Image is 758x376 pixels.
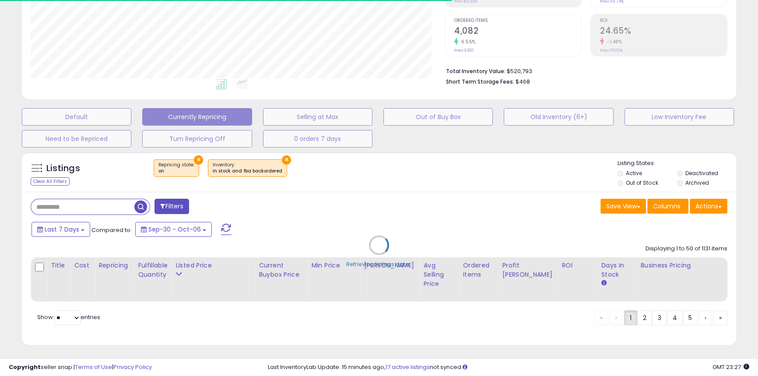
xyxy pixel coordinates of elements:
[446,65,721,76] li: $520,793
[454,18,581,23] span: Ordered Items
[22,108,131,126] button: Default
[9,363,152,372] div: seller snap | |
[386,363,430,371] a: 17 active listings
[268,363,749,372] div: Last InventoryLab Update: 15 minutes ago, not synced.
[22,130,131,148] button: Need to be Repriced
[346,260,412,268] div: Retrieving listings data..
[446,78,514,85] b: Short Term Storage Fees:
[712,363,749,371] span: 2025-10-14 23:27 GMT
[263,130,372,148] button: 0 orders 7 days
[383,108,493,126] button: Out of Buy Box
[113,363,152,371] a: Privacy Policy
[446,67,505,75] b: Total Inventory Value:
[625,108,734,126] button: Low Inventory Fee
[600,26,727,38] h2: 24.65%
[9,363,41,371] strong: Copyright
[454,48,474,53] small: Prev: 3,831
[263,108,372,126] button: Selling at Max
[604,39,622,45] small: -1.48%
[516,77,530,86] span: $468
[142,130,252,148] button: Turn Repricing Off
[600,48,623,53] small: Prev: 25.02%
[75,363,112,371] a: Terms of Use
[600,18,727,23] span: ROI
[504,108,613,126] button: Old Inventory (6+)
[458,39,476,45] small: 6.55%
[142,108,252,126] button: Currently Repricing
[454,26,581,38] h2: 4,082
